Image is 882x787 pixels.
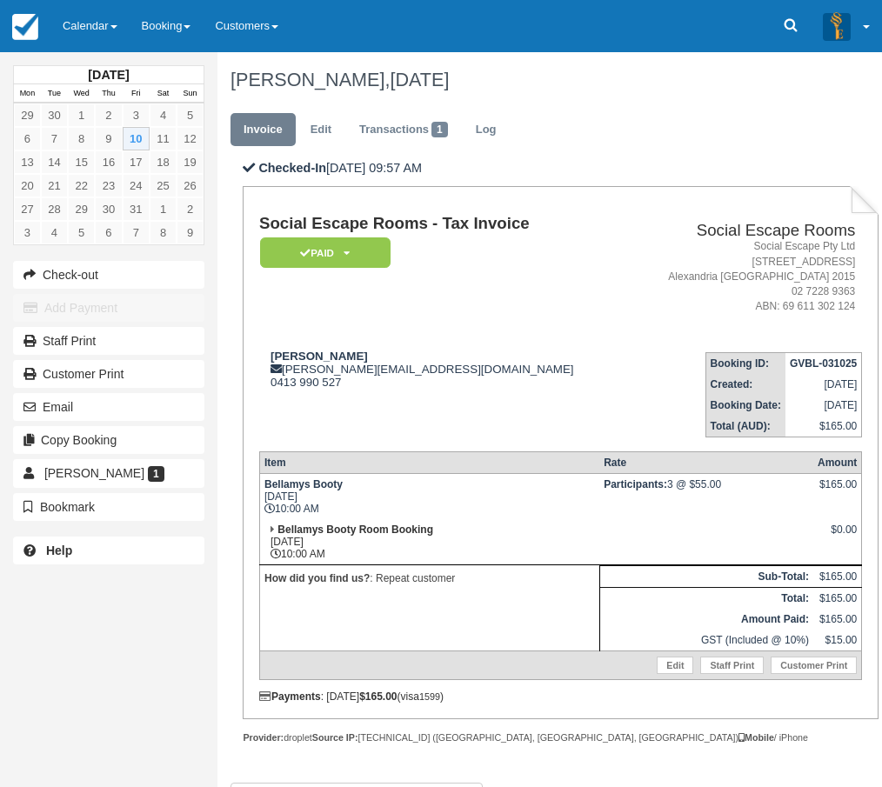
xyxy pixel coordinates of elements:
th: Total: [599,588,813,610]
a: 6 [14,127,41,150]
a: 3 [123,103,150,127]
th: Amount [813,452,862,474]
p: [DATE] 09:57 AM [243,159,879,177]
div: : [DATE] (visa ) [259,690,862,703]
a: 7 [123,221,150,244]
a: Staff Print [13,327,204,355]
strong: Bellamys Booty [264,478,343,490]
button: Add Payment [13,294,204,322]
a: 10 [123,127,150,150]
a: 20 [14,174,41,197]
strong: Mobile [738,732,774,743]
strong: Participants [604,478,667,490]
a: 11 [150,127,177,150]
small: 1599 [419,691,440,702]
a: 31 [123,197,150,221]
a: 30 [95,197,122,221]
a: 30 [41,103,68,127]
address: Social Escape Pty Ltd [STREET_ADDRESS] Alexandria [GEOGRAPHIC_DATA] 2015 02 7228 9363 ABN: 69 611... [634,239,855,314]
a: 29 [68,197,95,221]
a: Help [13,537,204,564]
h1: [PERSON_NAME], [231,70,866,90]
th: Tue [41,84,68,103]
a: 19 [177,150,204,174]
a: 12 [177,127,204,150]
td: [DATE] [785,374,862,395]
th: Created: [705,374,785,395]
strong: [DATE] [88,68,129,82]
td: GST (Included @ 10%) [599,630,813,651]
a: Log [463,113,510,147]
span: 1 [148,466,164,482]
td: $165.00 [785,416,862,437]
strong: Provider: [243,732,284,743]
button: Bookmark [13,493,204,521]
th: Booking Date: [705,395,785,416]
td: [DATE] 10:00 AM [259,474,599,520]
a: 2 [177,197,204,221]
a: 14 [41,150,68,174]
th: Amount Paid: [599,609,813,630]
th: Fri [123,84,150,103]
strong: $165.00 [359,690,397,703]
div: $165.00 [818,478,857,504]
td: 3 @ $55.00 [599,474,813,520]
img: A3 [823,12,851,40]
td: $165.00 [813,609,862,630]
a: 17 [123,150,150,174]
a: 2 [95,103,122,127]
a: 7 [41,127,68,150]
th: Sub-Total: [599,566,813,588]
button: Check-out [13,261,204,289]
a: 8 [150,221,177,244]
strong: How did you find us? [264,572,370,584]
a: 13 [14,150,41,174]
strong: [PERSON_NAME] [271,350,368,363]
button: Copy Booking [13,426,204,454]
a: Invoice [231,113,296,147]
a: 1 [150,197,177,221]
div: [PERSON_NAME][EMAIL_ADDRESS][DOMAIN_NAME] 0413 990 527 [259,350,627,389]
td: [DATE] 10:00 AM [259,519,599,565]
a: 9 [177,221,204,244]
a: Transactions1 [346,113,461,147]
a: 4 [41,221,68,244]
td: $165.00 [813,566,862,588]
a: Paid [259,237,384,269]
div: $0.00 [818,524,857,550]
div: droplet [TECHNICAL_ID] ([GEOGRAPHIC_DATA], [GEOGRAPHIC_DATA], [GEOGRAPHIC_DATA]) / iPhone [243,731,879,744]
a: 27 [14,197,41,221]
a: 28 [41,197,68,221]
a: 4 [150,103,177,127]
b: Help [46,544,72,557]
a: 5 [177,103,204,127]
th: Thu [95,84,122,103]
a: Staff Print [700,657,764,674]
a: 9 [95,127,122,150]
h2: Social Escape Rooms [634,222,855,240]
a: 24 [123,174,150,197]
th: Booking ID: [705,353,785,375]
th: Rate [599,452,813,474]
td: $15.00 [813,630,862,651]
a: 15 [68,150,95,174]
span: 1 [431,122,448,137]
a: 22 [68,174,95,197]
th: Wed [68,84,95,103]
a: 1 [68,103,95,127]
button: Email [13,393,204,421]
a: 25 [150,174,177,197]
a: 5 [68,221,95,244]
strong: Bellamys Booty Room Booking [277,524,433,536]
strong: Payments [259,690,321,703]
th: Mon [14,84,41,103]
a: Customer Print [771,657,857,674]
td: $165.00 [813,588,862,610]
a: Edit [657,657,693,674]
th: Total (AUD): [705,416,785,437]
strong: GVBL-031025 [790,357,857,370]
h1: Social Escape Rooms - Tax Invoice [259,215,627,233]
a: [PERSON_NAME] 1 [13,459,204,487]
th: Sat [150,84,177,103]
a: 6 [95,221,122,244]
